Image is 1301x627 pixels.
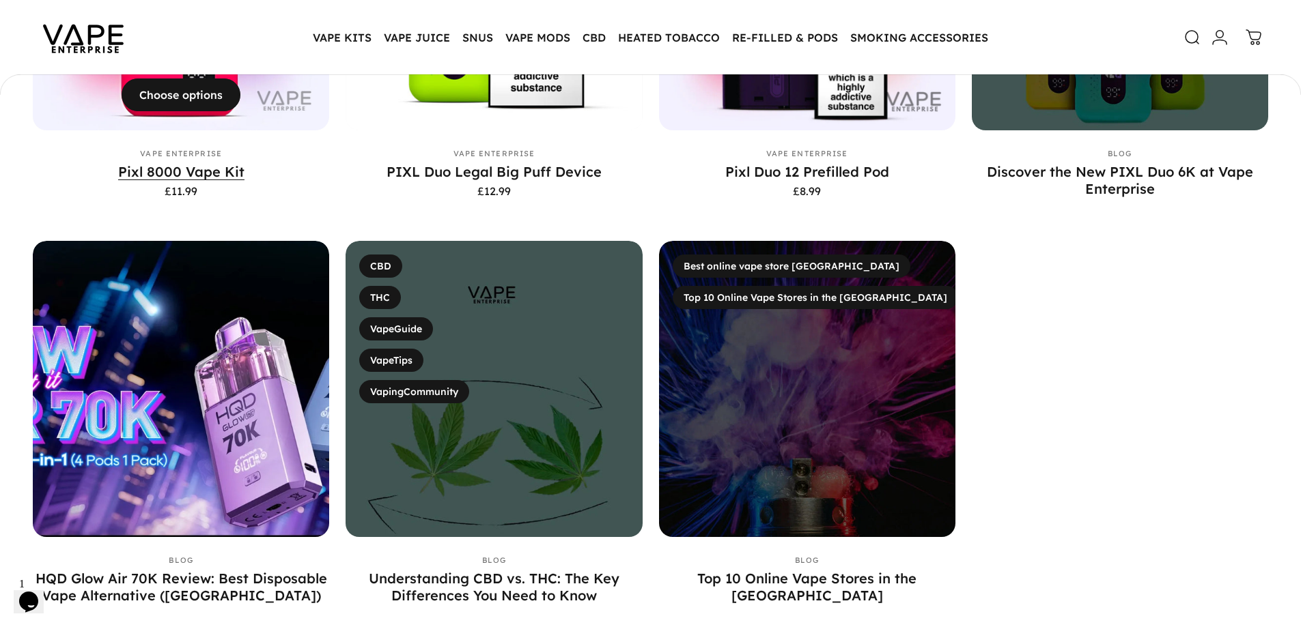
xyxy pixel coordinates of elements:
nav: Primary [307,23,994,52]
a: PIXL Duo Legal Big Puff Device [387,163,602,180]
summary: RE-FILLED & PODS [726,23,844,52]
summary: SNUS [456,23,499,52]
summary: HEATED TOBACCO [612,23,726,52]
a: VapingCommunity [359,380,469,403]
a: Vape Enterprise [453,149,535,158]
a: Pixl 8000 Vape Kit [118,163,244,180]
summary: VAPE JUICE [378,23,456,52]
iframe: chat widget [14,572,57,613]
a: THC [359,286,401,309]
a: Vape Enterprise [766,149,848,158]
a: Top 10 Online Vape Stores in the [GEOGRAPHIC_DATA] [697,570,917,604]
summary: VAPE MODS [499,23,576,52]
span: £8.99 [793,186,821,196]
summary: CBD [576,23,612,52]
span: £11.99 [165,186,197,196]
a: CBD [359,254,402,278]
a: Pixl Duo 12 Prefilled Pod [725,163,889,180]
button: Choose options [122,78,240,111]
a: 0 items [1239,23,1269,53]
a: Best online vape store [GEOGRAPHIC_DATA] [673,254,910,278]
a: Blog [1108,149,1132,158]
a: Vape Enterprise [140,149,222,158]
summary: SMOKING ACCESSORIES [844,23,994,52]
a: HQD Glow Air 70K Review: Best Disposable Vape Alternative ([GEOGRAPHIC_DATA]) [36,570,327,604]
a: Blog [482,555,506,565]
a: Blog [169,555,193,565]
img: Top 10 Online Vape Stores in the UK [659,241,955,537]
a: Top 10 Online Vape Stores in the [GEOGRAPHIC_DATA] [673,286,958,309]
img: CBD vs. THC [346,241,642,537]
a: Blog [795,555,819,565]
a: VapeTips [359,349,423,372]
summary: VAPE KITS [307,23,378,52]
img: Vape Enterprise [22,5,145,70]
img: HQD Glow Air 70K [33,241,329,537]
a: Understanding CBD vs. THC: The Key Differences You Need to Know [369,570,619,604]
a: Discover the New PIXL Duo 6K at Vape Enterprise [987,163,1253,197]
span: £12.99 [477,186,511,196]
a: VapeGuide [359,317,433,340]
